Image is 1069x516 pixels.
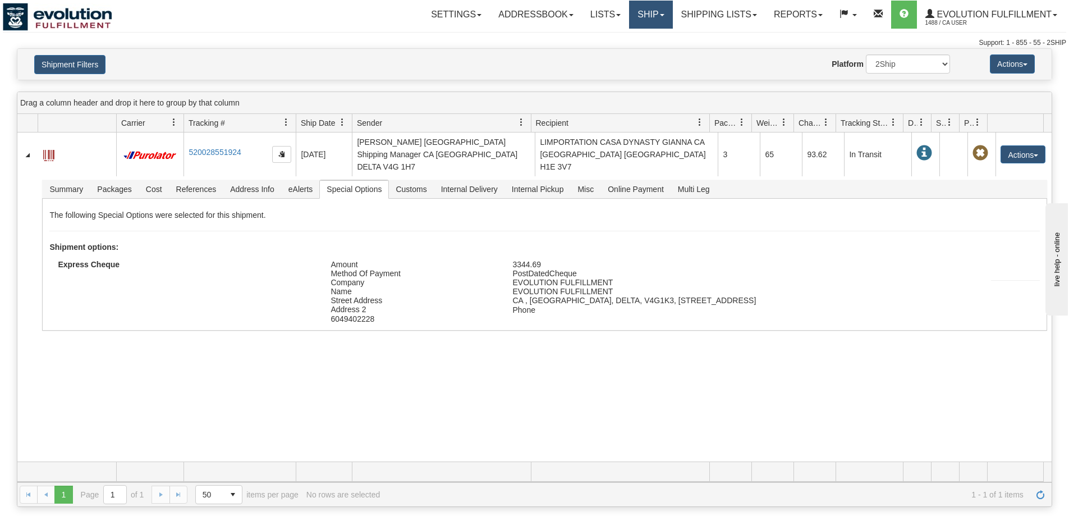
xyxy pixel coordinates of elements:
div: Address 2 [322,305,504,314]
span: Customs [389,180,433,198]
a: Evolution Fulfillment 1488 / CA User [917,1,1066,29]
span: Address Info [223,180,281,198]
a: Recipient filter column settings [690,113,709,132]
span: Shipment Issues [936,117,946,129]
a: Tracking # filter column settings [277,113,296,132]
span: Summary [43,180,90,198]
a: Label [43,145,54,163]
span: Packages [90,180,138,198]
h5: The following Special Options were selected for this shipment. [49,211,1039,220]
a: Addressbook [490,1,582,29]
div: PostDatedCheque [504,269,961,278]
div: Company [322,278,504,287]
a: Collapse [22,149,33,161]
td: LIMPORTATION CASA DYNASTY GIANNA CA [GEOGRAPHIC_DATA] [GEOGRAPHIC_DATA] H1E 3V7 [535,133,718,176]
span: Evolution Fulfillment [934,10,1052,19]
button: Shipment Filters [34,55,105,74]
td: [PERSON_NAME] [GEOGRAPHIC_DATA] Shipping Manager CA [GEOGRAPHIC_DATA] DELTA V4G 1H7 [352,133,535,176]
span: Misc [571,180,600,198]
span: In Transit [916,145,932,161]
a: Shipment Issues filter column settings [940,113,959,132]
td: [DATE] [296,133,352,176]
span: items per page [195,485,299,504]
button: Copy to clipboard [272,146,291,163]
span: Weight [756,117,780,129]
input: Page 1 [104,486,126,504]
a: Refresh [1031,486,1049,504]
div: CA , [GEOGRAPHIC_DATA], DELTA, V4G1K3, [STREET_ADDRESS] [504,296,961,305]
div: Amount [322,260,504,269]
div: Phone [504,305,686,314]
div: Name [322,287,504,296]
a: Settings [423,1,490,29]
span: Special Options [320,180,388,198]
span: Charge [799,117,822,129]
div: 6049402228 [322,314,779,323]
a: Sender filter column settings [512,113,531,132]
span: Recipient [536,117,568,129]
td: 93.62 [802,133,844,176]
span: Tracking Status [841,117,889,129]
img: logo1488.jpg [3,3,112,31]
div: grid grouping header [17,92,1052,114]
img: 11 - Purolator [121,151,178,159]
a: Lists [582,1,629,29]
a: Packages filter column settings [732,113,751,132]
div: live help - online [8,10,104,18]
a: Ship Date filter column settings [333,113,352,132]
div: EVOLUTION FULFILLMENT [504,278,961,287]
span: select [224,486,242,504]
strong: Shipment options: [49,243,118,252]
span: Ship Date [301,117,335,129]
span: Online Payment [601,180,671,198]
button: Actions [990,54,1035,74]
span: Tracking # [189,117,225,129]
a: Weight filter column settings [774,113,793,132]
span: Sender [357,117,382,129]
a: Tracking Status filter column settings [884,113,903,132]
a: Pickup Status filter column settings [968,113,987,132]
strong: Express Cheque [58,260,120,269]
span: 50 [203,489,217,500]
button: Actions [1001,145,1045,163]
td: In Transit [844,133,911,176]
a: 520028551924 [189,148,241,157]
span: Internal Delivery [434,180,504,198]
a: Ship [629,1,672,29]
td: 3 [718,133,760,176]
span: Multi Leg [671,180,717,198]
span: Packages [714,117,738,129]
span: Page of 1 [81,485,144,504]
a: Shipping lists [673,1,765,29]
div: No rows are selected [306,490,380,499]
a: Carrier filter column settings [164,113,183,132]
div: Method Of Payment [322,269,504,278]
div: Support: 1 - 855 - 55 - 2SHIP [3,38,1066,48]
label: Platform [832,58,864,70]
div: 3344.69 [504,260,961,269]
span: References [169,180,223,198]
span: Page sizes drop down [195,485,242,504]
span: Pickup Not Assigned [972,145,988,161]
span: Carrier [121,117,145,129]
span: Cost [139,180,169,198]
div: EVOLUTION FULFILLMENT [504,287,961,296]
span: 1 - 1 of 1 items [388,490,1024,499]
iframe: chat widget [1043,200,1068,315]
span: Delivery Status [908,117,917,129]
span: Page 1 [54,486,72,504]
a: Charge filter column settings [816,113,836,132]
td: 65 [760,133,802,176]
a: Delivery Status filter column settings [912,113,931,132]
span: 1488 / CA User [925,17,1010,29]
span: Pickup Status [964,117,974,129]
span: Internal Pickup [505,180,571,198]
div: Street Address [322,296,504,305]
span: eAlerts [282,180,320,198]
a: Reports [765,1,831,29]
